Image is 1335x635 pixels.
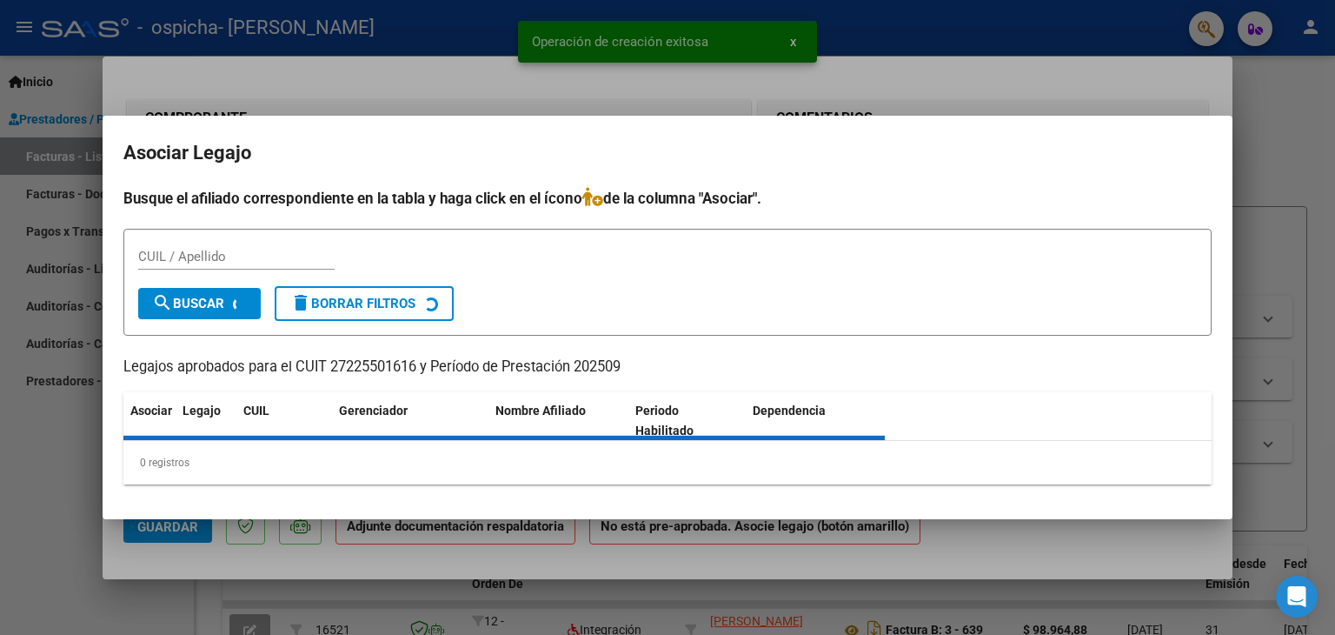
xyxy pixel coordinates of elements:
[152,292,173,313] mat-icon: search
[123,441,1212,485] div: 0 registros
[332,392,488,450] datatable-header-cell: Gerenciador
[290,296,415,311] span: Borrar Filtros
[123,357,1212,378] p: Legajos aprobados para el CUIT 27225501616 y Período de Prestación 202509
[1276,576,1318,618] div: Open Intercom Messenger
[123,187,1212,210] h4: Busque el afiliado correspondiente en la tabla y haga click en el ícono de la columna "Asociar".
[123,392,176,450] datatable-header-cell: Asociar
[236,392,332,450] datatable-header-cell: CUIL
[130,404,172,418] span: Asociar
[290,292,311,313] mat-icon: delete
[339,404,408,418] span: Gerenciador
[635,404,694,438] span: Periodo Habilitado
[183,404,221,418] span: Legajo
[138,288,261,319] button: Buscar
[746,392,886,450] datatable-header-cell: Dependencia
[495,404,586,418] span: Nombre Afiliado
[628,392,746,450] datatable-header-cell: Periodo Habilitado
[123,137,1212,170] h2: Asociar Legajo
[275,286,454,321] button: Borrar Filtros
[243,404,269,418] span: CUIL
[152,296,224,311] span: Buscar
[753,404,826,418] span: Dependencia
[488,392,628,450] datatable-header-cell: Nombre Afiliado
[176,392,236,450] datatable-header-cell: Legajo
